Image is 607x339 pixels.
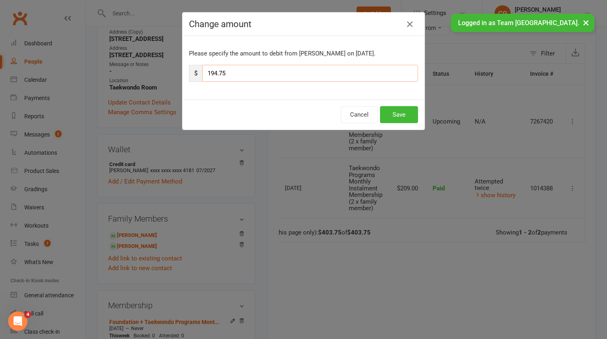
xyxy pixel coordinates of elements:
[8,311,28,331] iframe: Intercom live chat
[579,14,593,31] button: ×
[341,106,378,123] button: Cancel
[25,311,31,318] span: 4
[189,49,418,58] p: Please specify the amount to debit from [PERSON_NAME] on [DATE].
[380,106,418,123] button: Save
[458,19,579,27] span: Logged in as Team [GEOGRAPHIC_DATA].
[189,65,202,82] span: $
